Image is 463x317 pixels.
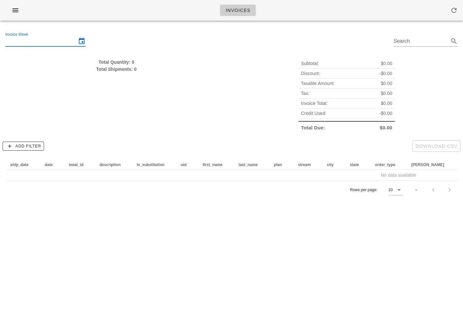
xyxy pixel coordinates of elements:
span: -$0.00 [379,70,392,77]
th: plan: Not sorted. Activate to sort ascending. [269,160,293,170]
span: $0.00 [381,60,392,67]
span: stream [298,163,311,167]
span: [PERSON_NAME] [411,163,444,167]
div: 10Rows per page: [388,185,403,195]
div: – [415,187,417,193]
th: is_substitution: Not sorted. Activate to sort ascending. [132,160,176,170]
span: Credit Used: [301,110,326,117]
span: first_name [203,163,222,167]
th: ship_date: Not sorted. Activate to sort ascending. [5,160,40,170]
span: Add Filter [5,143,41,149]
th: city: Not sorted. Activate to sort ascending. [322,160,345,170]
span: order_type [375,163,395,167]
th: date: Not sorted. Activate to sort ascending. [40,160,64,170]
span: ship_date [10,163,29,167]
span: description [99,163,121,167]
th: first_name: Not sorted. Activate to sort ascending. [197,160,233,170]
th: tod: Not sorted. Activate to sort ascending. [406,160,455,170]
span: $0.00 [381,80,392,87]
span: Tax: [301,90,309,97]
span: state [350,163,359,167]
th: uid: Not sorted. Activate to sort ascending. [176,160,197,170]
span: Invoice Total: [301,100,328,107]
span: Taxable Amount: [301,80,335,87]
span: city [327,163,334,167]
span: last_name [239,163,258,167]
div: Total Shipments: 0 [5,66,228,73]
span: date [45,163,53,167]
span: is_substitution [137,163,165,167]
span: Subtotal: [301,60,319,67]
th: last_name: Not sorted. Activate to sort ascending. [233,160,269,170]
div: Rows per page: [350,181,403,199]
span: uid [181,163,186,167]
span: -$0.00 [379,110,392,117]
button: Add Filter [3,142,44,151]
th: stream: Not sorted. Activate to sort ascending. [293,160,322,170]
th: order_type: Not sorted. Activate to sort ascending. [370,160,406,170]
th: state: Not sorted. Activate to sort ascending. [345,160,370,170]
th: description: Not sorted. Activate to sort ascending. [94,160,132,170]
span: Total Due: [301,124,325,131]
span: $0.00 [381,90,392,97]
span: $0.00 [380,124,392,131]
span: $0.00 [381,100,392,107]
span: meal_id [69,163,83,167]
span: Discount: [301,70,320,77]
span: Invoices [225,8,250,13]
a: Invoices [220,5,256,16]
label: Invoice Week [5,32,28,37]
th: meal_id: Not sorted. Activate to sort ascending. [64,160,94,170]
div: 10 [388,187,393,193]
div: Total Quantity: 0 [5,59,228,66]
span: plan [274,163,282,167]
